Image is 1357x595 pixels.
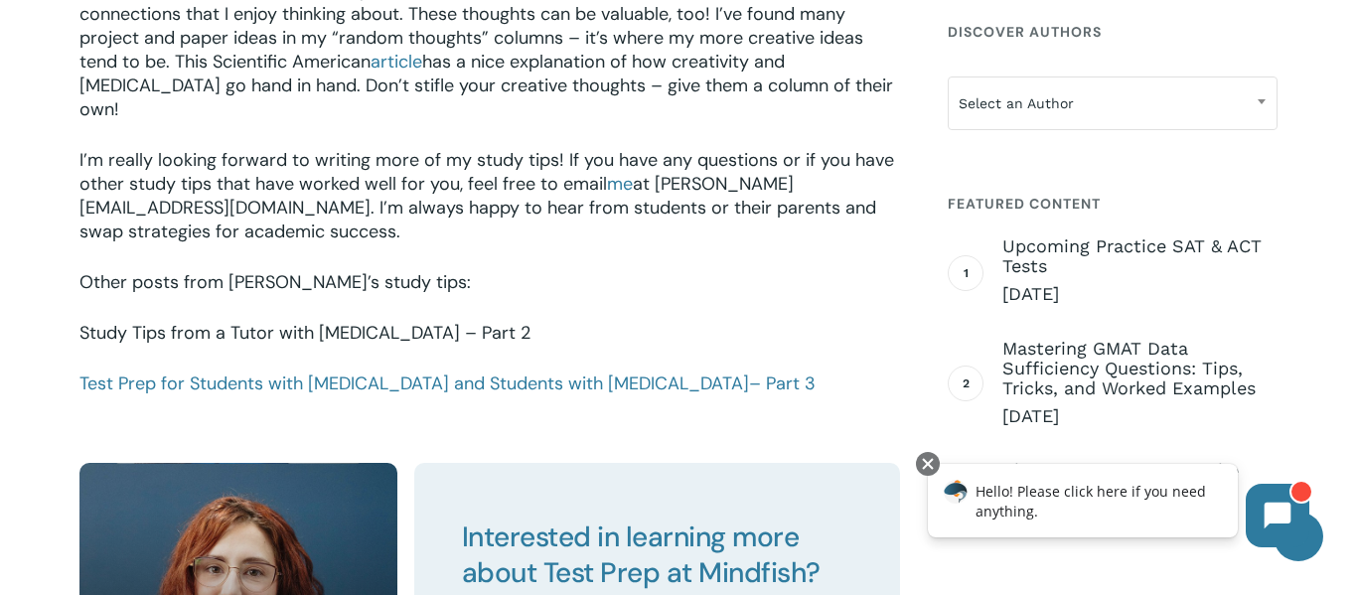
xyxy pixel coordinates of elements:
[1002,339,1278,428] a: Mastering GMAT Data Sufficiency Questions: Tips, Tricks, and Worked Examples [DATE]
[79,148,894,196] span: I’m really looking forward to writing more of my study tips! If you have any questions or if you ...
[948,76,1278,130] span: Select an Author
[948,186,1278,222] h4: Featured Content
[371,50,422,74] a: article
[1002,236,1278,306] a: Upcoming Practice SAT & ACT Tests [DATE]
[607,172,633,196] a: me
[79,50,893,121] span: has a nice explanation of how creativity and [MEDICAL_DATA] go hand in hand. Don’t stifle your cr...
[79,372,816,395] a: Test Prep for Students with [MEDICAL_DATA] and Students with [MEDICAL_DATA]– Part 3
[749,372,816,395] span: – Part 3
[1002,339,1278,398] span: Mastering GMAT Data Sufficiency Questions: Tips, Tricks, and Worked Examples
[1002,236,1278,276] span: Upcoming Practice SAT & ACT Tests
[462,519,821,591] span: Interested in learning more about Test Prep at Mindfish?
[79,270,900,321] p: Other posts from [PERSON_NAME]’s study tips:
[79,321,530,345] a: Study Tips from a Tutor with [MEDICAL_DATA] – Part 2
[1002,404,1278,428] span: [DATE]
[1002,282,1278,306] span: [DATE]
[948,14,1278,50] h4: Discover Authors
[949,82,1277,124] span: Select an Author
[907,448,1329,567] iframe: Chatbot
[79,172,876,243] span: at [PERSON_NAME][EMAIL_ADDRESS][DOMAIN_NAME]. I’m always happy to hear from students or their par...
